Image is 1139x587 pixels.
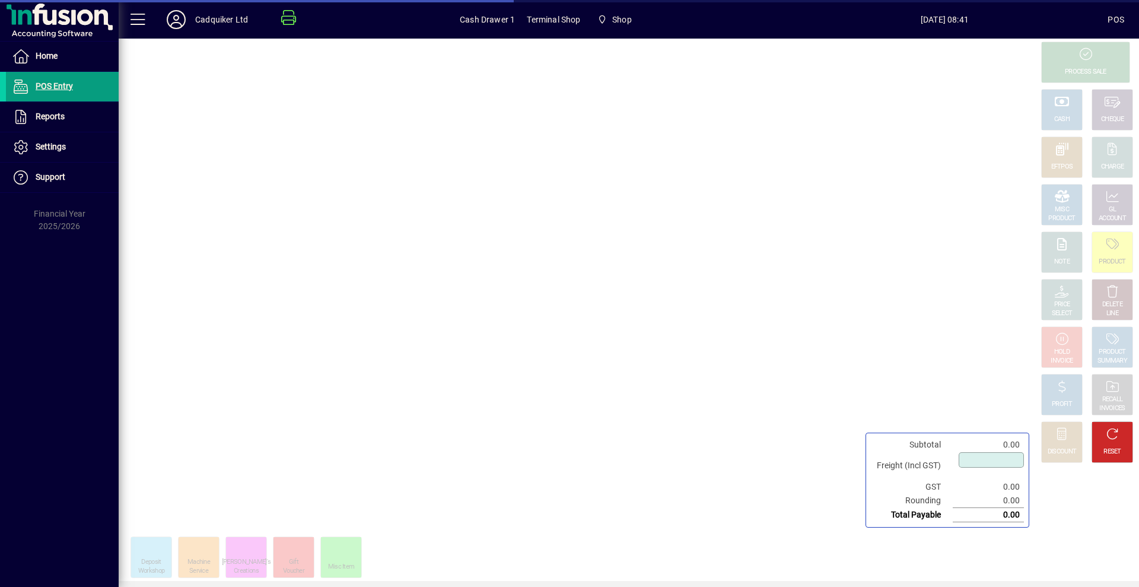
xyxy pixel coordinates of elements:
div: RESET [1103,448,1121,456]
span: Home [36,51,58,61]
span: Reports [36,112,65,121]
div: DISCOUNT [1048,448,1076,456]
td: Total Payable [871,508,953,522]
div: Misc Item [328,563,355,572]
div: Creations [234,567,259,576]
div: SELECT [1052,309,1073,318]
div: Service [189,567,208,576]
td: Subtotal [871,438,953,452]
div: PROCESS SALE [1065,68,1106,77]
span: Terminal Shop [527,10,580,29]
div: Machine [187,558,210,567]
div: [PERSON_NAME]'s [222,558,271,567]
td: Freight (Incl GST) [871,452,953,480]
div: PRICE [1054,300,1070,309]
div: EFTPOS [1051,163,1073,172]
td: 0.00 [953,494,1024,508]
div: PRODUCT [1099,258,1125,266]
div: RECALL [1102,395,1123,404]
div: CHARGE [1101,163,1124,172]
div: CASH [1054,115,1070,124]
a: Home [6,42,119,71]
span: Shop [593,9,637,30]
span: [DATE] 08:41 [781,10,1108,29]
span: Shop [612,10,632,29]
span: POS Entry [36,81,73,91]
span: Cash Drawer 1 [460,10,515,29]
div: GL [1109,205,1116,214]
div: Cadquiker Ltd [195,10,248,29]
td: 0.00 [953,438,1024,452]
div: Voucher [283,567,304,576]
div: DELETE [1102,300,1122,309]
td: Rounding [871,494,953,508]
div: Workshop [138,567,164,576]
a: Settings [6,132,119,162]
div: MISC [1055,205,1069,214]
td: 0.00 [953,508,1024,522]
a: Support [6,163,119,192]
span: Support [36,172,65,182]
div: CHEQUE [1101,115,1124,124]
div: SUMMARY [1097,357,1127,366]
a: Reports [6,102,119,132]
div: ACCOUNT [1099,214,1126,223]
div: Gift [289,558,298,567]
div: INVOICES [1099,404,1125,413]
div: INVOICE [1051,357,1073,366]
button: Profile [157,9,195,30]
td: 0.00 [953,480,1024,494]
div: LINE [1106,309,1118,318]
div: HOLD [1054,348,1070,357]
div: POS [1108,10,1124,29]
span: Settings [36,142,66,151]
div: PROFIT [1052,400,1072,409]
div: NOTE [1054,258,1070,266]
div: PRODUCT [1099,348,1125,357]
div: PRODUCT [1048,214,1075,223]
td: GST [871,480,953,494]
div: Deposit [141,558,161,567]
